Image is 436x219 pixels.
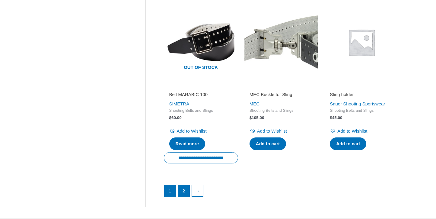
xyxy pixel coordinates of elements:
span: Add to Wishlist [257,128,287,134]
span: Shooting Belts and Slings [330,108,393,113]
span: Page 1 [164,185,176,197]
span: Shooting Belts and Slings [250,108,313,113]
span: $ [169,115,172,120]
a: Out of stock [164,5,238,79]
a: → [192,185,203,197]
a: Sauer Shooting Sportswear [330,101,385,106]
iframe: Customer reviews powered by Trustpilot [330,83,393,90]
a: Belt MARABIC 100 [169,92,233,100]
a: MEC Buckle for Sling [250,92,313,100]
span: $ [330,115,332,120]
span: Add to Wishlist [337,128,367,134]
iframe: Customer reviews powered by Trustpilot [169,83,233,90]
a: Add to cart: “MEC Buckle for Sling” [250,137,286,150]
a: MEC [250,101,259,106]
a: Add to cart: “Sling holder” [330,137,366,150]
span: Add to Wishlist [177,128,207,134]
a: Page 2 [178,185,189,197]
a: Read more about “Belt MARABIC 100” [169,137,205,150]
img: Belt MARABIC 100 [164,5,238,79]
h2: MEC Buckle for Sling [250,92,313,98]
bdi: 60.00 [169,115,182,120]
nav: Product Pagination [164,185,399,200]
span: Shooting Belts and Slings [169,108,233,113]
a: Add to Wishlist [169,127,207,135]
a: Add to Wishlist [330,127,367,135]
a: Sling holder [330,92,393,100]
h2: Belt MARABIC 100 [169,92,233,98]
span: Out of stock [168,61,234,75]
h2: Sling holder [330,92,393,98]
a: SIMETRA [169,101,189,106]
bdi: 105.00 [250,115,264,120]
img: Buckle for Sling [244,5,318,79]
img: Placeholder [324,5,399,79]
span: $ [250,115,252,120]
a: Add to Wishlist [250,127,287,135]
bdi: 45.00 [330,115,342,120]
iframe: Customer reviews powered by Trustpilot [250,83,313,90]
